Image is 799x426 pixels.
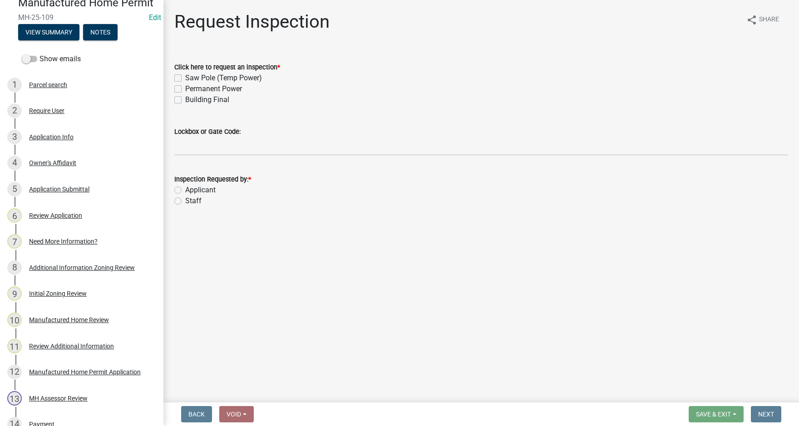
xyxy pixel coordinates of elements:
div: Parcel search [29,82,67,88]
div: 10 [7,313,22,327]
wm-modal-confirm: Notes [83,29,118,36]
div: Review Application [29,212,82,219]
div: Owner's Affidavit [29,160,76,166]
i: share [746,15,757,25]
span: Share [759,15,779,25]
div: Manufactured Home Permit Application [29,369,141,375]
label: Building Final [185,94,229,105]
span: MH-25-109 [18,13,145,22]
button: Next [751,406,781,422]
label: Inspection Requested by: [174,176,251,183]
div: 3 [7,130,22,144]
div: 12 [7,365,22,379]
div: Review Additional Information [29,343,114,349]
a: Edit [149,13,161,22]
span: Save & Exit [696,411,731,418]
span: Next [758,411,774,418]
span: Back [188,411,205,418]
div: Additional Information Zoning Review [29,264,135,271]
div: 1 [7,78,22,92]
label: Staff [185,196,202,206]
div: 11 [7,339,22,353]
div: Manufactured Home Review [29,317,109,323]
div: 5 [7,182,22,196]
div: 9 [7,286,22,301]
div: MH Assessor Review [29,395,88,402]
h1: Request Inspection [174,11,330,33]
label: Applicant [185,185,216,196]
button: Save & Exit [689,406,744,422]
button: Void [219,406,254,422]
wm-modal-confirm: Summary [18,29,79,36]
button: shareShare [739,11,786,29]
div: 8 [7,260,22,275]
div: Need More Information? [29,238,98,245]
div: 4 [7,156,22,170]
label: Click here to request an inspection [174,64,280,71]
div: Application Submittal [29,186,89,192]
wm-modal-confirm: Edit Application Number [149,13,161,22]
div: Initial Zoning Review [29,290,87,297]
button: View Summary [18,24,79,40]
div: 7 [7,234,22,249]
div: Application Info [29,134,74,140]
button: Back [181,406,212,422]
button: Notes [83,24,118,40]
label: Saw Pole (Temp Power) [185,73,262,83]
label: Show emails [22,54,81,64]
div: 6 [7,208,22,223]
span: Void [227,411,241,418]
label: Permanent Power [185,83,242,94]
div: 13 [7,391,22,406]
div: 2 [7,103,22,118]
div: Require User [29,108,64,114]
label: Lockbox or Gate Code: [174,129,241,135]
